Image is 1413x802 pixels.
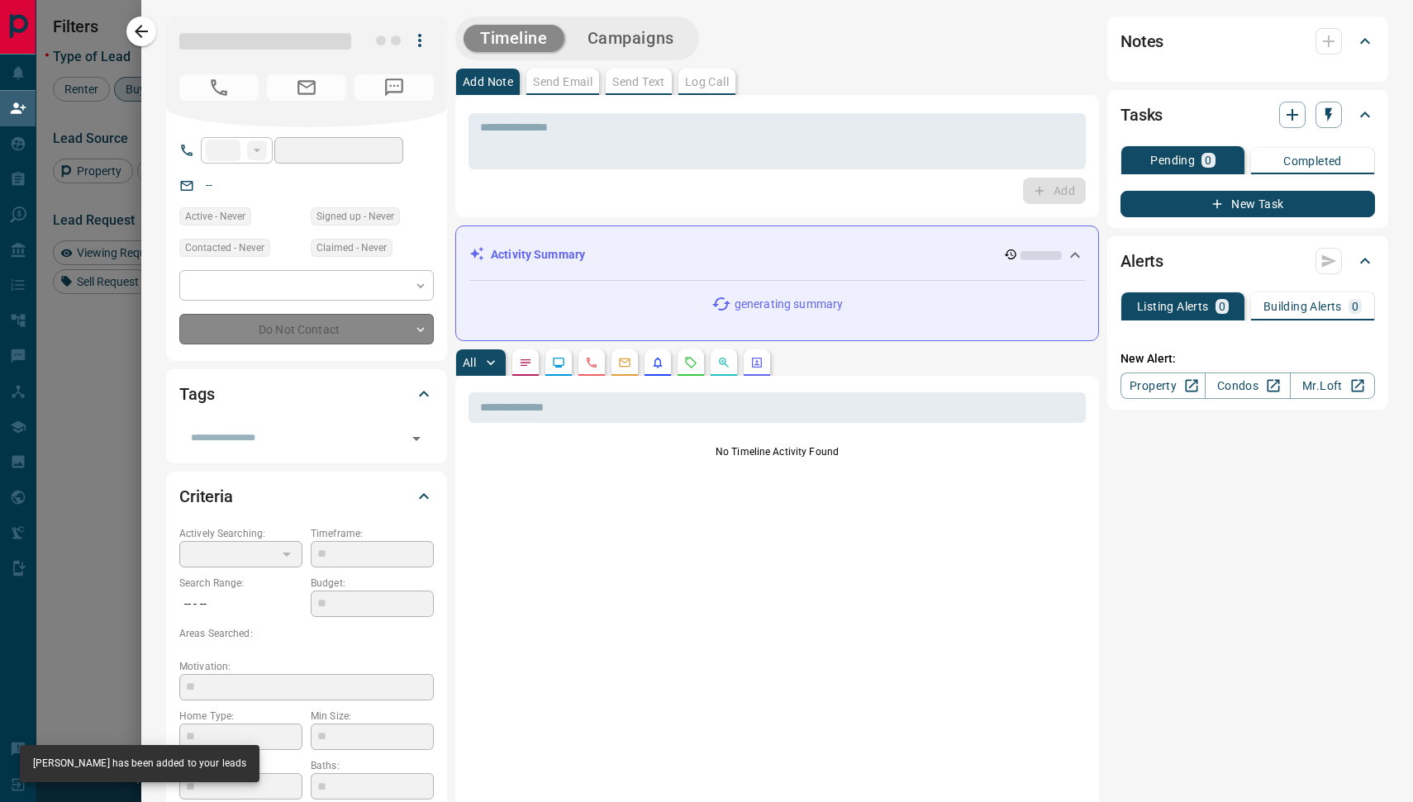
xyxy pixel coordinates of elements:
[1219,301,1225,312] p: 0
[354,74,434,101] span: No Number
[519,356,532,369] svg: Notes
[405,427,428,450] button: Open
[1205,154,1211,166] p: 0
[179,576,302,591] p: Search Range:
[316,240,387,256] span: Claimed - Never
[311,526,434,541] p: Timeframe:
[311,576,434,591] p: Budget:
[1205,373,1290,399] a: Condos
[179,483,233,510] h2: Criteria
[1120,28,1163,55] h2: Notes
[1120,373,1206,399] a: Property
[206,178,212,192] a: --
[571,25,691,52] button: Campaigns
[618,356,631,369] svg: Emails
[469,240,1085,270] div: Activity Summary
[179,659,434,674] p: Motivation:
[463,357,476,368] p: All
[179,381,214,407] h2: Tags
[179,526,302,541] p: Actively Searching:
[1120,248,1163,274] h2: Alerts
[1150,154,1195,166] p: Pending
[1120,21,1375,61] div: Notes
[179,626,434,641] p: Areas Searched:
[464,25,564,52] button: Timeline
[1137,301,1209,312] p: Listing Alerts
[491,246,585,263] p: Activity Summary
[1120,350,1375,368] p: New Alert:
[1120,191,1375,217] button: New Task
[717,356,730,369] svg: Opportunities
[267,74,346,101] span: No Email
[651,356,664,369] svg: Listing Alerts
[463,76,513,88] p: Add Note
[179,477,434,516] div: Criteria
[750,356,764,369] svg: Agent Actions
[684,356,697,369] svg: Requests
[1120,95,1375,135] div: Tasks
[1120,102,1163,128] h2: Tasks
[179,709,302,724] p: Home Type:
[585,356,598,369] svg: Calls
[735,296,843,313] p: generating summary
[1290,373,1375,399] a: Mr.Loft
[469,444,1086,459] p: No Timeline Activity Found
[552,356,565,369] svg: Lead Browsing Activity
[311,709,434,724] p: Min Size:
[179,314,434,344] div: Do Not Contact
[33,750,246,777] div: [PERSON_NAME] has been added to your leads
[179,74,259,101] span: No Number
[179,591,302,618] p: -- - --
[1120,241,1375,281] div: Alerts
[1283,155,1342,167] p: Completed
[1352,301,1358,312] p: 0
[1263,301,1342,312] p: Building Alerts
[185,208,245,225] span: Active - Never
[185,240,264,256] span: Contacted - Never
[179,374,434,414] div: Tags
[316,208,394,225] span: Signed up - Never
[311,758,434,773] p: Baths:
